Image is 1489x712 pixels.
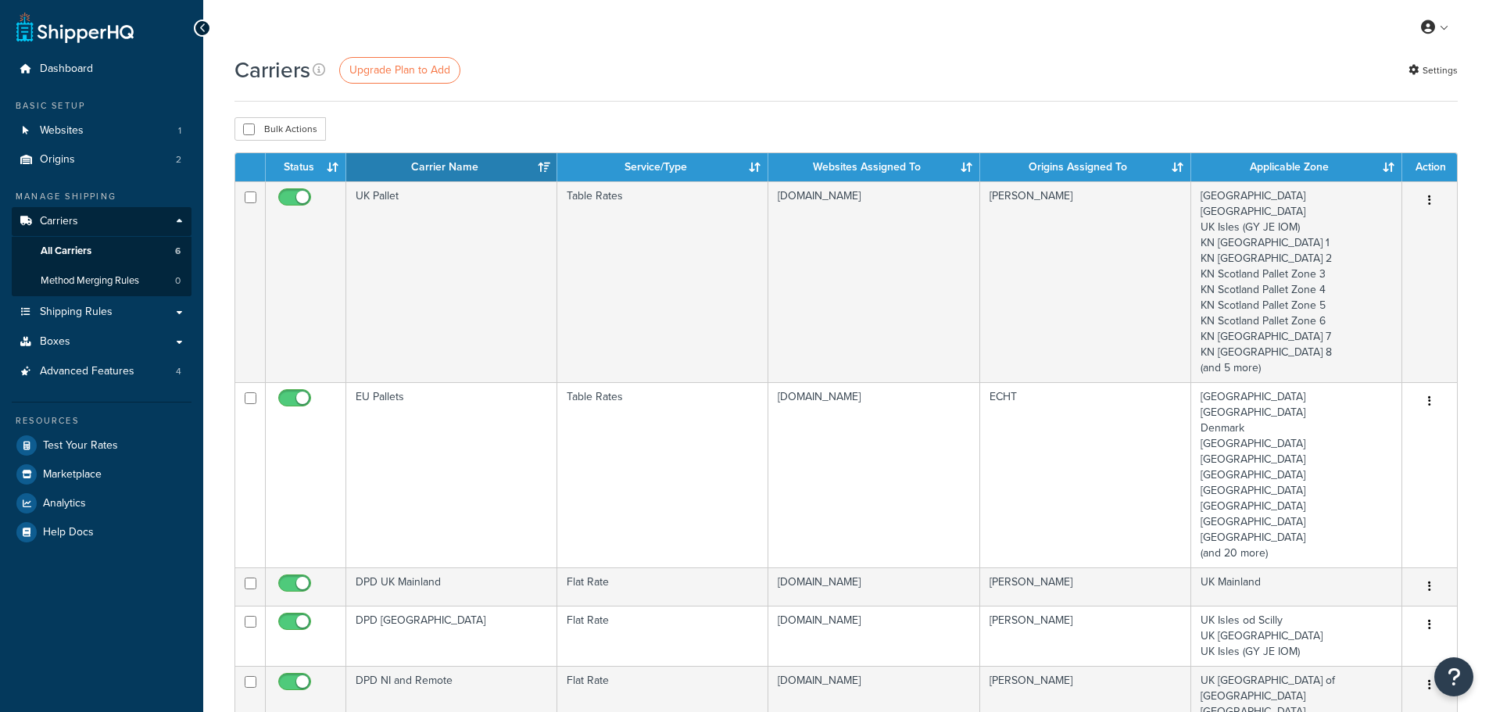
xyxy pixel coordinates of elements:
li: Websites [12,116,191,145]
div: Resources [12,414,191,428]
span: Advanced Features [40,365,134,378]
a: Method Merging Rules 0 [12,267,191,295]
td: [GEOGRAPHIC_DATA] [GEOGRAPHIC_DATA] UK Isles (GY JE IOM) KN [GEOGRAPHIC_DATA] 1 KN [GEOGRAPHIC_DA... [1191,181,1402,382]
a: All Carriers 6 [12,237,191,266]
td: UK Isles od Scilly UK [GEOGRAPHIC_DATA] UK Isles (GY JE IOM) [1191,606,1402,666]
td: [DOMAIN_NAME] [768,606,979,666]
span: 4 [176,365,181,378]
span: Method Merging Rules [41,274,139,288]
th: Service/Type: activate to sort column ascending [557,153,768,181]
span: Dashboard [40,63,93,76]
span: Analytics [43,497,86,510]
span: 6 [175,245,181,258]
th: Applicable Zone: activate to sort column ascending [1191,153,1402,181]
span: Upgrade Plan to Add [349,62,450,78]
a: Settings [1408,59,1458,81]
td: UK Mainland [1191,567,1402,606]
span: Marketplace [43,468,102,481]
td: [PERSON_NAME] [980,567,1191,606]
li: Method Merging Rules [12,267,191,295]
h1: Carriers [234,55,310,85]
li: Origins [12,145,191,174]
li: All Carriers [12,237,191,266]
span: 0 [175,274,181,288]
a: Marketplace [12,460,191,488]
a: ShipperHQ Home [16,12,134,43]
button: Bulk Actions [234,117,326,141]
td: Table Rates [557,181,768,382]
td: DPD UK Mainland [346,567,557,606]
th: Origins Assigned To: activate to sort column ascending [980,153,1191,181]
a: Help Docs [12,518,191,546]
span: All Carriers [41,245,91,258]
div: Manage Shipping [12,190,191,203]
td: UK Pallet [346,181,557,382]
span: Boxes [40,335,70,349]
a: Origins 2 [12,145,191,174]
span: Test Your Rates [43,439,118,453]
td: Flat Rate [557,567,768,606]
span: Carriers [40,215,78,228]
th: Carrier Name: activate to sort column ascending [346,153,557,181]
td: ECHT [980,382,1191,567]
th: Action [1402,153,1457,181]
a: Carriers [12,207,191,236]
span: Shipping Rules [40,306,113,319]
span: 1 [178,124,181,138]
button: Open Resource Center [1434,657,1473,696]
td: [PERSON_NAME] [980,181,1191,382]
a: Test Your Rates [12,431,191,460]
td: [DOMAIN_NAME] [768,567,979,606]
a: Dashboard [12,55,191,84]
th: Status: activate to sort column ascending [266,153,346,181]
span: Origins [40,153,75,166]
td: [DOMAIN_NAME] [768,382,979,567]
td: Flat Rate [557,606,768,666]
th: Websites Assigned To: activate to sort column ascending [768,153,979,181]
td: [GEOGRAPHIC_DATA] [GEOGRAPHIC_DATA] Denmark [GEOGRAPHIC_DATA] [GEOGRAPHIC_DATA] [GEOGRAPHIC_DATA]... [1191,382,1402,567]
a: Advanced Features 4 [12,357,191,386]
a: Analytics [12,489,191,517]
span: 2 [176,153,181,166]
a: Boxes [12,327,191,356]
li: Carriers [12,207,191,296]
td: Table Rates [557,382,768,567]
td: [PERSON_NAME] [980,606,1191,666]
td: DPD [GEOGRAPHIC_DATA] [346,606,557,666]
a: Websites 1 [12,116,191,145]
span: Websites [40,124,84,138]
td: [DOMAIN_NAME] [768,181,979,382]
span: Help Docs [43,526,94,539]
a: Upgrade Plan to Add [339,57,460,84]
td: EU Pallets [346,382,557,567]
div: Basic Setup [12,99,191,113]
a: Shipping Rules [12,298,191,327]
li: Advanced Features [12,357,191,386]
